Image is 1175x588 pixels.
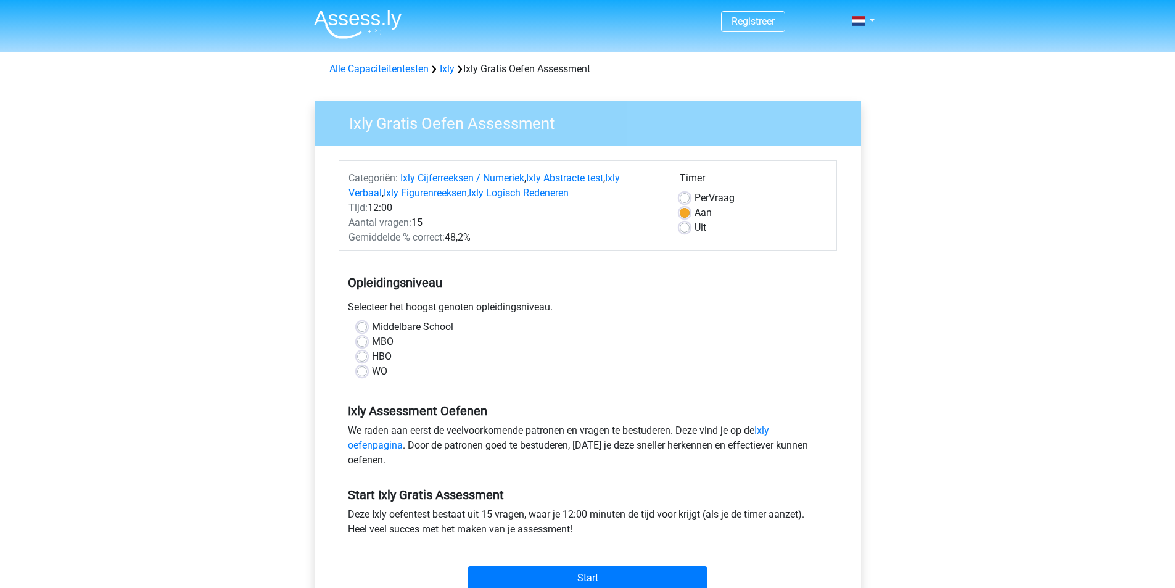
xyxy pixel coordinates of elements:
a: Registreer [732,15,775,27]
a: Alle Capaciteitentesten [329,63,429,75]
div: Timer [680,171,827,191]
h5: Opleidingsniveau [348,270,828,295]
div: 12:00 [339,201,670,215]
a: Ixly Cijferreeksen / Numeriek [400,172,524,184]
a: Ixly [440,63,455,75]
div: 15 [339,215,670,230]
label: HBO [372,349,392,364]
span: Gemiddelde % correct: [348,231,445,243]
label: Middelbare School [372,320,453,334]
h5: Ixly Assessment Oefenen [348,404,828,418]
label: WO [372,364,387,379]
span: Aantal vragen: [348,217,411,228]
h5: Start Ixly Gratis Assessment [348,487,828,502]
h3: Ixly Gratis Oefen Assessment [334,109,852,133]
div: Deze Ixly oefentest bestaat uit 15 vragen, waar je 12:00 minuten de tijd voor krijgt (als je de t... [339,507,837,542]
span: Tijd: [348,202,368,213]
label: Vraag [695,191,735,205]
a: Ixly Logisch Redeneren [469,187,569,199]
span: Per [695,192,709,204]
a: Ixly Abstracte test [526,172,603,184]
span: Categoriën: [348,172,398,184]
div: Ixly Gratis Oefen Assessment [324,62,851,77]
div: , , , , [339,171,670,201]
div: 48,2% [339,230,670,245]
img: Assessly [314,10,402,39]
div: We raden aan eerst de veelvoorkomende patronen en vragen te bestuderen. Deze vind je op de . Door... [339,423,837,473]
label: Aan [695,205,712,220]
div: Selecteer het hoogst genoten opleidingsniveau. [339,300,837,320]
label: MBO [372,334,394,349]
label: Uit [695,220,706,235]
a: Ixly Figurenreeksen [384,187,467,199]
